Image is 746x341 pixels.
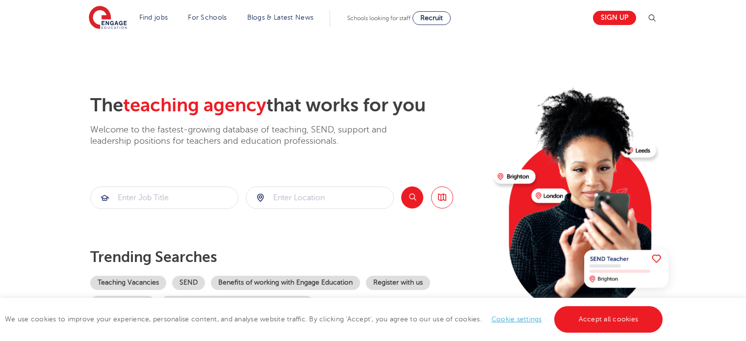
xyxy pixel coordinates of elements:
[554,306,663,333] a: Accept all cookies
[246,186,394,209] div: Submit
[420,14,443,22] span: Recruit
[139,14,168,21] a: Find jobs
[247,14,314,21] a: Blogs & Latest News
[366,276,430,290] a: Register with us
[90,94,486,117] h2: The that works for you
[211,276,360,290] a: Benefits of working with Engage Education
[123,95,266,116] span: teaching agency
[89,6,127,30] img: Engage Education
[90,276,166,290] a: Teaching Vacancies
[91,187,238,209] input: Submit
[593,11,636,25] a: Sign up
[412,11,451,25] a: Recruit
[188,14,227,21] a: For Schools
[90,124,414,147] p: Welcome to the fastest-growing database of teaching, SEND, support and leadership positions for t...
[5,315,665,323] span: We use cookies to improve your experience, personalise content, and analyse website traffic. By c...
[90,296,155,310] a: Become a tutor
[161,296,313,310] a: Our coverage across [GEOGRAPHIC_DATA]
[347,15,411,22] span: Schools looking for staff
[172,276,205,290] a: SEND
[491,315,542,323] a: Cookie settings
[90,248,486,266] p: Trending searches
[401,186,423,209] button: Search
[246,187,393,209] input: Submit
[90,186,238,209] div: Submit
